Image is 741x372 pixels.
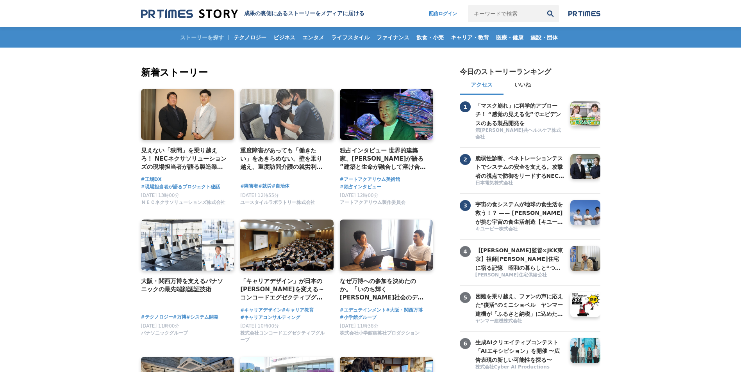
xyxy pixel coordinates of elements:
[373,34,412,41] span: ファイナンス
[340,146,427,172] h4: 独占インタビュー 世界的建築家、[PERSON_NAME]が語る ”建築と生命が融合して溶け合うような世界” アートアクアリウム美術館 GINZA コラボレーション作品「金魚の石庭」
[468,5,542,22] input: キーワードで検索
[475,226,564,233] a: キユーピー株式会社
[141,66,435,80] h2: 新着ストーリー
[373,27,412,48] a: ファイナンス
[141,146,228,172] a: 見えない「狭間」を乗り越えろ！ NECネクサソリューションズの現場担当者が語る製造業のDX成功の秘訣
[141,323,180,329] span: [DATE] 11時00分
[386,306,423,314] a: #大阪・関西万博
[475,318,564,325] a: ヤンマー建機株式会社
[460,292,471,303] span: 5
[475,246,564,272] h3: 【[PERSON_NAME]監督×JKK東京】祖師[PERSON_NAME]住宅に宿る記憶 昭和の暮らしと❝つながり❞が描く、これからの住まいのかたち
[340,193,379,198] span: [DATE] 12時00分
[186,314,218,321] a: #システム開発
[340,330,420,337] span: 株式会社小学館集英社プロダクション
[475,154,564,179] a: 脆弱性診断、ペネトレーションテストでシステムの安全を支える。攻撃者の視点で防御をリードするNECの「リスクハンティングチーム」
[230,34,270,41] span: テクノロジー
[240,306,282,314] a: #キャリアデザイン
[475,292,564,318] h3: 困難を乗り越え、ファンの声に応えた"復活"のミニショベル ヤンマー建機が「ふるさと納税」に込めた、ものづくりへの誇りと地域への想い
[527,27,561,48] a: 施設・団体
[240,314,300,321] span: #キャリアコンサルティング
[475,318,522,324] span: ヤンマー建機株式会社
[475,101,564,128] h3: 「マスク崩れ」に科学的アプローチ！ “感覚の見える化”でエビデンスのある製品開発を
[270,27,298,48] a: ビジネス
[340,306,386,314] a: #エデュテインメント
[141,199,225,206] span: ＮＥＣネクサソリューションズ株式会社
[460,154,471,165] span: 2
[141,176,162,183] a: #工場DX
[475,364,550,370] span: 株式会社Cyber AI Productions
[475,272,547,278] span: [PERSON_NAME]住宅供給公社
[340,323,379,329] span: [DATE] 11時38分
[493,27,527,48] a: 医療・健康
[244,10,364,17] h1: 成果の裏側にあるストーリーをメディアに届ける
[475,292,564,317] a: 困難を乗り越え、ファンの声に応えた"復活"のミニショベル ヤンマー建機が「ふるさと納税」に込めた、ものづくりへの誇りと地域への想い
[340,277,427,302] a: なぜ万博への参加を決めたのか。「いのち輝く[PERSON_NAME]社会のデザイン」の実現に向けて、エデュテインメントの可能性を追求するプロジェクト。
[475,246,564,271] a: 【[PERSON_NAME]監督×JKK東京】祖師[PERSON_NAME]住宅に宿る記憶 昭和の暮らしと❝つながり❞が描く、これからの住まいのかたち
[240,339,327,344] a: 株式会社コンコードエグゼクティブグループ
[299,27,327,48] a: エンタメ
[460,338,471,349] span: 6
[282,306,314,314] a: #キャリア教育
[475,101,564,126] a: 「マスク崩れ」に科学的アプローチ！ “感覚の見える化”でエビデンスのある製品開発を
[475,180,564,187] a: 日本電気株式会社
[448,34,492,41] span: キャリア・教育
[421,5,465,22] a: 配信ログイン
[141,330,188,337] span: パナソニックグループ
[460,76,504,95] button: アクセス
[413,27,447,48] a: 飲食・小売
[340,202,405,207] a: アートアクアリウム製作委員会
[460,101,471,112] span: 1
[240,330,327,343] span: 株式会社コンコードエグゼクティブグループ
[240,193,279,198] span: [DATE] 12時55分
[448,27,492,48] a: キャリア・教育
[141,183,220,191] a: #現場担当者が語るプロジェクト秘話
[328,34,373,41] span: ライフスタイル
[141,277,228,294] a: 大阪・関西万博を支えるパナソニックの最先端顔認証技術
[240,202,315,207] a: ユースタイルラボラトリー株式会社
[141,193,180,198] span: [DATE] 13時00分
[240,182,258,190] a: #障害者
[475,180,513,186] span: 日本電気株式会社
[413,34,447,41] span: 飲食・小売
[141,314,173,321] a: #テクノロジー
[258,182,271,190] a: #就労
[270,34,298,41] span: ビジネス
[504,76,542,95] button: いいね
[340,176,400,183] span: #アートアクアリウム美術館
[340,332,420,338] a: 株式会社小学館集英社プロダクション
[173,314,186,321] a: #万博
[527,34,561,41] span: 施設・団体
[240,277,327,302] a: 「キャリアデザイン」が日本の[PERSON_NAME]を変える～コンコードエグゼクティブグループの挑戦
[240,199,315,206] span: ユースタイルラボラトリー株式会社
[141,202,225,207] a: ＮＥＣネクサソリューションズ株式会社
[475,127,564,141] a: 第[PERSON_NAME]共ヘルスケア株式会社
[542,5,559,22] button: 検索
[475,338,564,363] a: 生成AIクリエイティブコンテスト「AIエキシビション」を開催 〜広告表現の新しい可能性を探る〜
[568,11,600,17] img: prtimes
[271,182,289,190] a: #自治体
[240,146,327,172] a: 重度障害があっても「働きたい」をあきらめない。壁を乗り越え、重度訪問介護の就労利用を[PERSON_NAME][GEOGRAPHIC_DATA]で実現した経営者の挑戦。
[460,200,471,211] span: 3
[340,183,381,191] a: #独占インタビュー
[328,27,373,48] a: ライフスタイル
[475,200,564,226] h3: 宇宙の食システムが地球の食生活を救う！？ —— [PERSON_NAME]が挑む宇宙の食生活創造【キユーピー ミライ研究員】
[340,314,377,321] a: #小学館グループ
